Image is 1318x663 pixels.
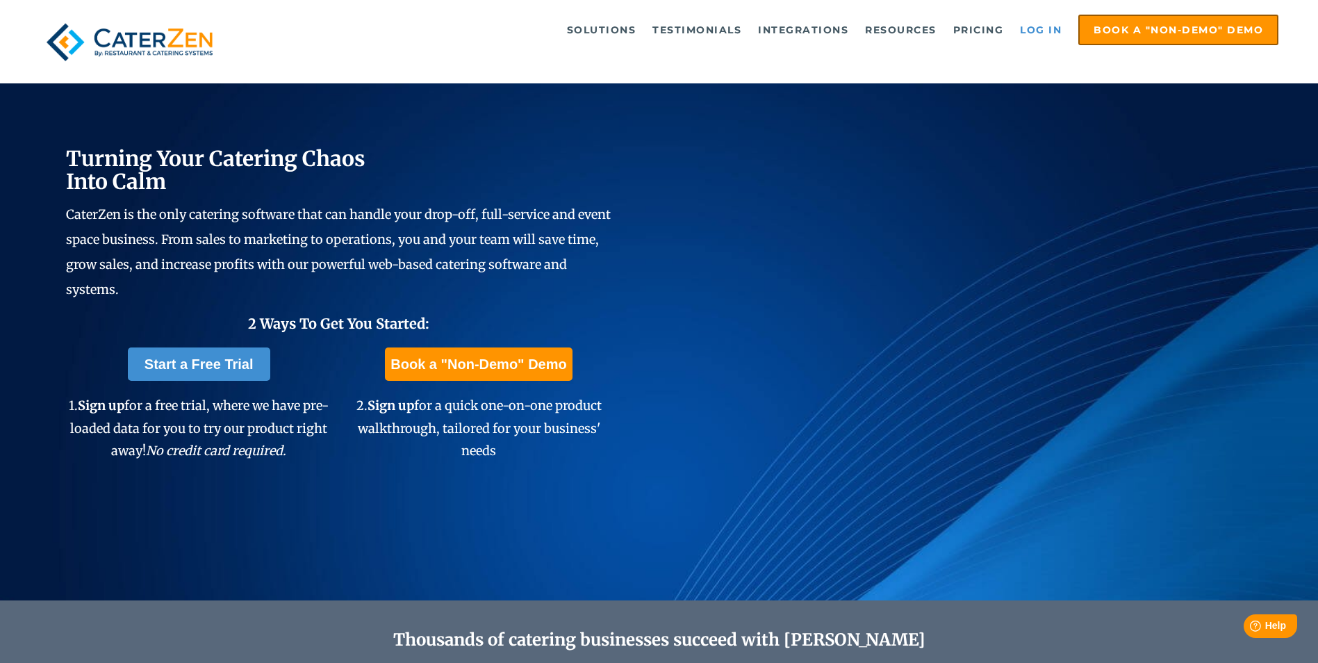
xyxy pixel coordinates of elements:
[385,347,572,381] a: Book a "Non-Demo" Demo
[66,206,611,297] span: CaterZen is the only catering software that can handle your drop-off, full-service and event spac...
[356,398,602,459] span: 2. for a quick one-on-one product walkthrough, tailored for your business' needs
[560,16,643,44] a: Solutions
[248,315,429,332] span: 2 Ways To Get You Started:
[858,16,944,44] a: Resources
[66,145,365,195] span: Turning Your Catering Chaos Into Calm
[252,15,1278,45] div: Navigation Menu
[946,16,1011,44] a: Pricing
[69,398,329,459] span: 1. for a free trial, where we have pre-loaded data for you to try our product right away!
[128,347,270,381] a: Start a Free Trial
[146,443,286,459] em: No credit card required.
[132,630,1187,650] h2: Thousands of catering businesses succeed with [PERSON_NAME]
[1078,15,1278,45] a: Book a "Non-Demo" Demo
[751,16,855,44] a: Integrations
[40,15,220,69] img: caterzen
[368,398,414,414] span: Sign up
[1013,16,1069,44] a: Log in
[1194,609,1303,648] iframe: Help widget launcher
[645,16,748,44] a: Testimonials
[78,398,124,414] span: Sign up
